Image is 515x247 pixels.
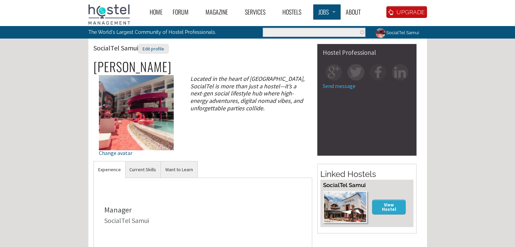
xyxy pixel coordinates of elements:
img: SocialTel Samui's picture [99,75,174,150]
div: Manager [104,206,302,214]
a: UPGRADE [386,6,427,18]
img: gp-square.png [325,64,342,81]
a: Experience [94,161,125,178]
img: tw-square.png [347,64,364,81]
div: Edit profile [138,44,169,54]
h2: [PERSON_NAME] [93,60,313,74]
a: Send message [323,83,356,89]
input: Enter the terms you wish to search for. [263,28,365,37]
img: fb-square.png [370,64,386,81]
a: Change avatar [99,109,174,156]
a: About [341,4,372,20]
h2: Linked Hostels [320,169,413,180]
a: Magazine [200,4,240,20]
p: The World's Largest Community of Hostel Professionals. [88,26,230,38]
img: SocialTel Samui's picture [374,27,386,39]
a: SocialTel Samui [370,26,423,39]
a: View Hostel [372,200,406,214]
a: Want to Learn [161,161,197,178]
a: Forum [168,4,200,20]
a: Jobs [313,4,341,20]
a: Current Skills [125,161,160,178]
a: SocialTel Samui [323,182,366,188]
a: Edit profile [138,44,169,52]
img: in-square.png [392,64,408,81]
div: Change avatar [99,150,174,156]
a: Home [145,4,168,20]
div: Located in the heart of [GEOGRAPHIC_DATA], SocialTel is more than just a hostel—it’s a next-gen s... [185,75,312,112]
a: Hostels [277,4,313,20]
div: Hostel Professional [323,49,411,56]
a: Services [240,4,277,20]
a: SocialTel Samui [104,216,149,225]
img: Hostel Management Home [88,4,130,25]
span: SocialTel Samui [93,44,169,52]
